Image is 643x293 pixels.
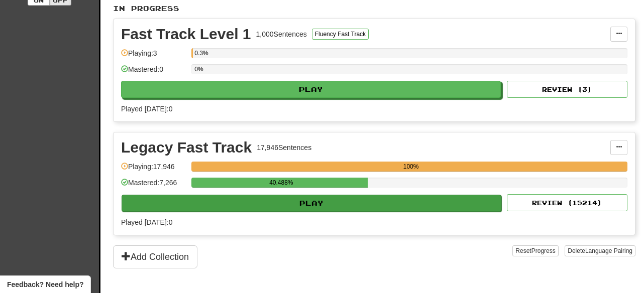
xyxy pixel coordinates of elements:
button: Review (15214) [507,194,627,211]
span: Played [DATE]: 0 [121,218,172,226]
button: ResetProgress [512,245,558,256]
div: Mastered: 7,266 [121,178,186,194]
span: Open feedback widget [7,279,83,289]
div: Legacy Fast Track [121,140,252,155]
div: Mastered: 0 [121,64,186,81]
div: Playing: 3 [121,48,186,65]
button: Fluency Fast Track [312,29,369,40]
div: 40.488% [194,178,368,188]
p: In Progress [113,4,635,14]
span: Progress [531,247,556,254]
button: Play [122,195,501,212]
div: 1,000 Sentences [256,29,307,39]
div: Playing: 17,946 [121,162,186,178]
button: Add Collection [113,245,197,268]
div: 17,946 Sentences [257,142,311,153]
span: Played [DATE]: 0 [121,105,172,113]
span: Language Pairing [585,247,632,254]
div: 100% [194,162,627,172]
button: DeleteLanguage Pairing [565,245,635,256]
button: Play [121,81,501,98]
div: Fast Track Level 1 [121,27,251,42]
button: Review (3) [507,81,627,98]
